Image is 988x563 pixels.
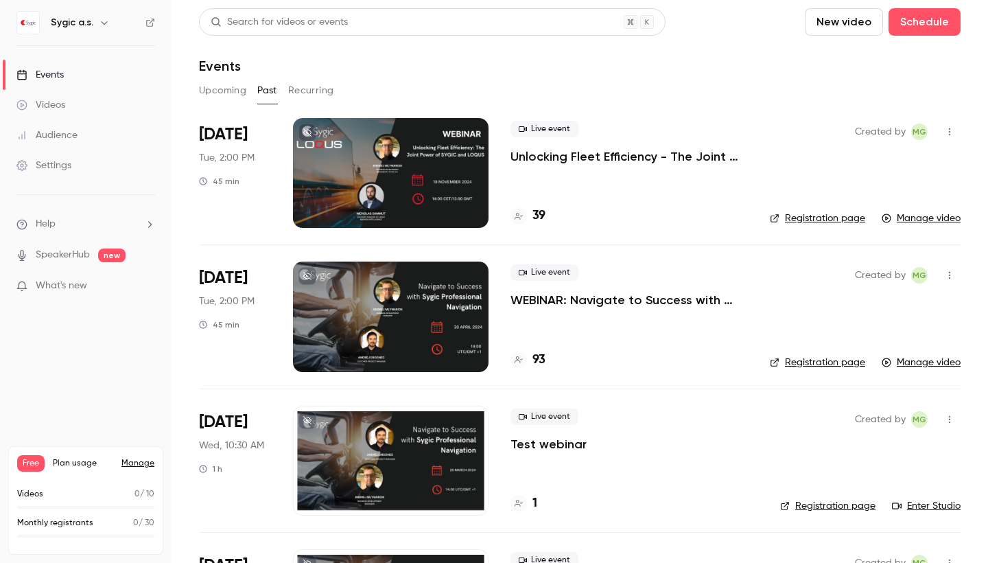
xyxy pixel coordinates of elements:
[16,68,64,82] div: Events
[16,217,155,231] li: help-dropdown-opener
[510,351,545,369] a: 93
[889,8,961,36] button: Schedule
[510,436,587,452] a: Test webinar
[911,267,928,284] span: Michaela Gálfiová
[36,279,87,293] span: What's new
[17,12,39,34] img: Sygic a.s.
[532,494,537,513] h4: 1
[199,262,271,371] div: Apr 30 Tue, 2:00 PM (Europe/Bratislava)
[199,124,248,146] span: [DATE]
[139,280,155,292] iframe: Noticeable Trigger
[199,151,255,165] span: Tue, 2:00 PM
[133,519,139,527] span: 0
[855,124,906,140] span: Created by
[199,319,239,330] div: 45 min
[199,439,264,452] span: Wed, 10:30 AM
[199,118,271,228] div: Nov 19 Tue, 2:00 PM (Europe/Bratislava)
[199,411,248,433] span: [DATE]
[199,267,248,289] span: [DATE]
[36,217,56,231] span: Help
[98,249,126,262] span: new
[780,499,875,513] a: Registration page
[882,356,961,369] a: Manage video
[510,264,578,281] span: Live event
[121,458,154,469] a: Manage
[892,499,961,513] a: Enter Studio
[913,124,926,140] span: MG
[17,455,45,472] span: Free
[16,98,65,112] div: Videos
[510,494,537,513] a: 1
[16,159,71,172] div: Settings
[882,211,961,225] a: Manage video
[16,128,78,142] div: Audience
[911,411,928,428] span: Michaela Gálfiová
[855,267,906,284] span: Created by
[134,490,140,498] span: 0
[133,517,154,529] p: / 30
[911,124,928,140] span: Michaela Gálfiová
[17,517,93,529] p: Monthly registrants
[199,406,271,516] div: Mar 27 Wed, 10:30 AM (Europe/Bratislava)
[199,176,239,187] div: 45 min
[199,295,255,308] span: Tue, 2:00 PM
[199,58,241,74] h1: Events
[532,351,545,369] h4: 93
[913,267,926,284] span: MG
[510,121,578,137] span: Live event
[211,15,348,30] div: Search for videos or events
[510,207,545,225] a: 39
[288,80,334,102] button: Recurring
[855,411,906,428] span: Created by
[36,248,90,262] a: SpeakerHub
[913,411,926,428] span: MG
[510,148,748,165] a: Unlocking Fleet Efficiency - The Joint Power of SYGIC & LOQUS
[532,207,545,225] h4: 39
[770,356,865,369] a: Registration page
[51,16,93,30] h6: Sygic a.s.
[510,292,748,308] a: WEBINAR: Navigate to Success with Sygic Professional Navigation
[805,8,883,36] button: New video
[134,488,154,501] p: / 10
[199,463,222,474] div: 1 h
[53,458,113,469] span: Plan usage
[17,488,43,501] p: Videos
[257,80,277,102] button: Past
[770,211,865,225] a: Registration page
[199,80,246,102] button: Upcoming
[510,409,578,425] span: Live event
